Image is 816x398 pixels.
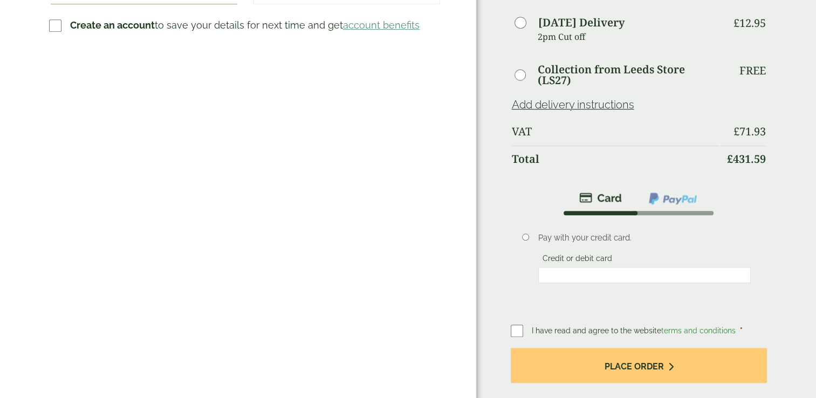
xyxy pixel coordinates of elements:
bdi: 71.93 [733,124,766,139]
iframe: Secure card payment input frame [541,270,747,280]
span: £ [733,16,739,30]
img: ppcp-gateway.png [648,191,698,205]
img: stripe.png [579,191,622,204]
button: Place order [511,348,767,383]
th: VAT [512,119,720,145]
a: terms and conditions [661,326,736,335]
span: I have read and agree to the website [532,326,738,335]
p: Free [739,64,766,77]
a: Add delivery instructions [512,98,634,111]
label: [DATE] Delivery [538,17,625,28]
label: Collection from Leeds Store (LS27) [538,64,719,86]
bdi: 431.59 [727,152,766,166]
label: Credit or debit card [538,254,616,266]
span: £ [727,152,733,166]
p: 2pm Cut off [538,29,720,45]
a: account benefits [343,19,420,31]
strong: Create an account [70,19,155,31]
span: £ [733,124,739,139]
abbr: required [740,326,743,335]
p: Pay with your credit card. [538,232,750,244]
bdi: 12.95 [733,16,766,30]
th: Total [512,146,720,172]
p: to save your details for next time and get [70,18,420,32]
